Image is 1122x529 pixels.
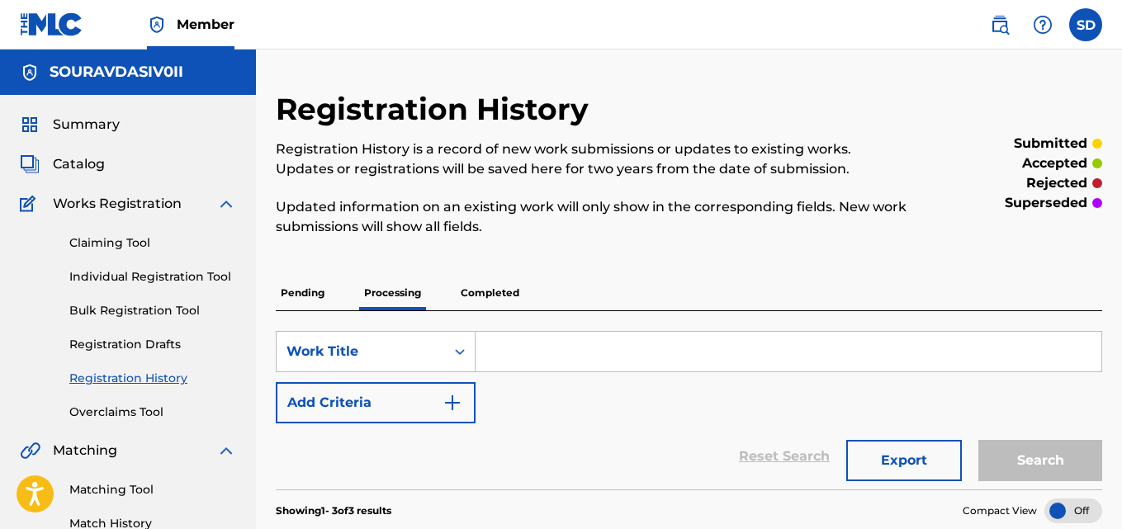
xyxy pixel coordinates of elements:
p: rejected [1026,173,1087,193]
img: 9d2ae6d4665cec9f34b9.svg [443,393,462,413]
button: Add Criteria [276,382,476,423]
p: Processing [359,276,426,310]
a: Registration Drafts [69,336,236,353]
iframe: Chat Widget [1039,450,1122,529]
span: Matching [53,441,117,461]
p: Updated information on an existing work will only show in the corresponding fields. New work subm... [276,197,912,237]
div: Work Title [286,342,435,361]
span: Catalog [53,154,105,174]
h5: SOURAVDASIV0II [50,63,183,82]
a: Overclaims Tool [69,404,236,421]
img: MLC Logo [20,12,83,36]
a: Public Search [983,8,1016,41]
img: Top Rightsholder [147,15,167,35]
img: Matching [20,441,40,461]
p: superseded [1005,193,1087,213]
p: Showing 1 - 3 of 3 results [276,503,391,518]
div: Help [1026,8,1059,41]
img: expand [216,194,236,214]
a: Registration History [69,370,236,387]
span: Works Registration [53,194,182,214]
p: Completed [456,276,524,310]
span: Compact View [963,503,1037,518]
h2: Registration History [276,91,597,128]
a: Matching Tool [69,481,236,498]
img: search [990,15,1010,35]
a: CatalogCatalog [20,154,105,174]
span: Summary [53,115,120,135]
p: Registration History is a record of new work submissions or updates to existing works. Updates or... [276,139,912,179]
img: Catalog [20,154,40,174]
a: Bulk Registration Tool [69,302,236,319]
img: Works Registration [20,194,41,214]
form: Search Form [276,331,1102,489]
img: expand [216,441,236,461]
p: submitted [1014,134,1087,154]
button: Export [846,440,962,481]
img: Summary [20,115,40,135]
a: Individual Registration Tool [69,268,236,286]
img: help [1033,15,1053,35]
img: Accounts [20,63,40,83]
a: SummarySummary [20,115,120,135]
div: User Menu [1069,8,1102,41]
a: Claiming Tool [69,234,236,252]
span: Member [177,15,234,34]
p: accepted [1022,154,1087,173]
p: Pending [276,276,329,310]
